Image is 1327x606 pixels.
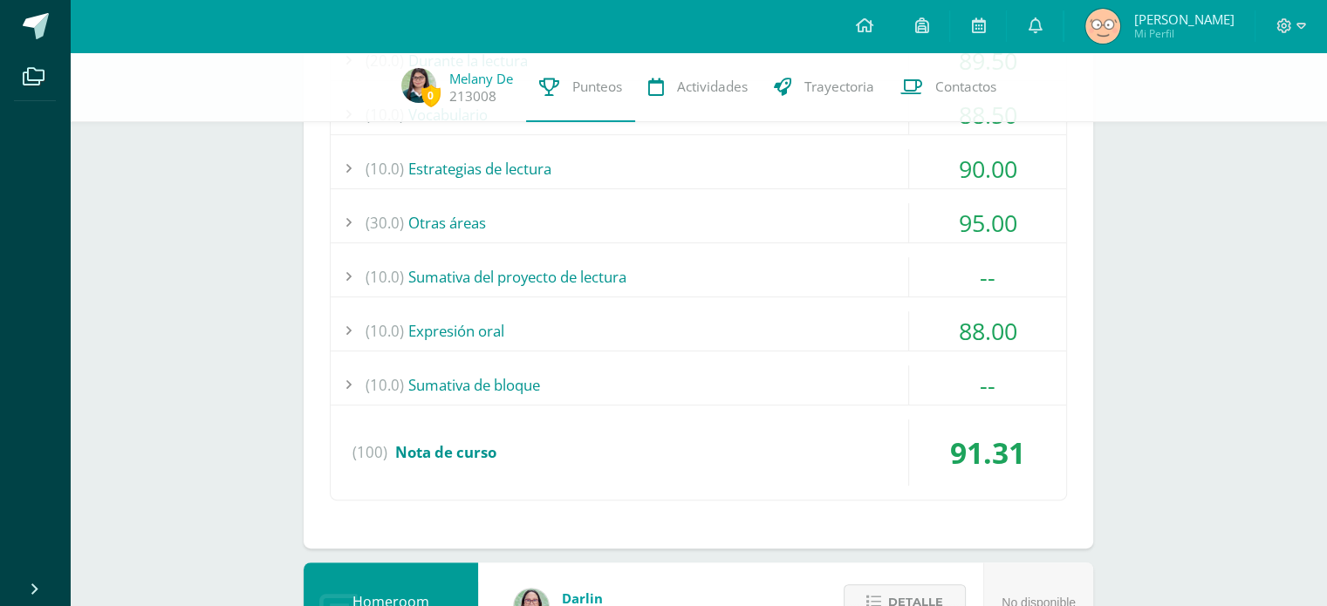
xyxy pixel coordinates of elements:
[677,78,748,96] span: Actividades
[804,78,874,96] span: Trayectoria
[761,52,887,122] a: Trayectoria
[572,78,622,96] span: Punteos
[366,203,404,242] span: (30.0)
[449,87,496,106] a: 213008
[909,365,1066,405] div: --
[7,55,255,74] h3: Estilo
[331,365,1066,405] div: Sumativa de bloque
[331,203,1066,242] div: Otras áreas
[26,23,94,37] a: Back to Top
[909,257,1066,296] div: --
[352,419,387,486] span: (100)
[7,106,106,120] label: Tamaño de fuente
[401,68,436,103] img: d767a28e0159f41e94eb54805d237cff.png
[909,311,1066,351] div: 88.00
[7,7,255,23] div: Outline
[635,52,761,122] a: Actividades
[331,311,1066,351] div: Expresión oral
[331,257,1066,296] div: Sumativa del proyecto de lectura
[449,70,513,87] a: Melany de
[21,121,49,136] span: 16 px
[526,52,635,122] a: Punteos
[935,78,996,96] span: Contactos
[395,442,496,462] span: Nota de curso
[887,52,1009,122] a: Contactos
[366,365,404,405] span: (10.0)
[909,419,1066,486] div: 91.31
[1133,26,1234,41] span: Mi Perfil
[909,149,1066,188] div: 90.00
[366,311,404,351] span: (10.0)
[421,85,441,106] span: 0
[909,203,1066,242] div: 95.00
[331,149,1066,188] div: Estrategias de lectura
[366,149,404,188] span: (10.0)
[1085,9,1120,44] img: ec776638e2b37e158411211b4036a738.png
[1133,10,1234,28] span: [PERSON_NAME]
[366,257,404,296] span: (10.0)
